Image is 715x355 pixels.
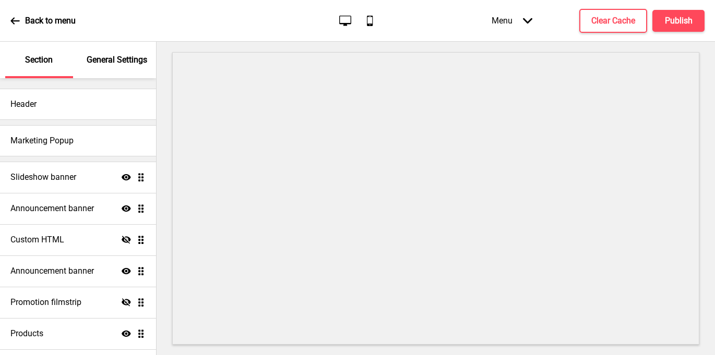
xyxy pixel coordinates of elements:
[10,203,94,214] h4: Announcement banner
[10,328,43,339] h4: Products
[579,9,647,33] button: Clear Cache
[481,5,543,36] div: Menu
[652,10,705,32] button: Publish
[10,297,81,308] h4: Promotion filmstrip
[10,135,74,146] h4: Marketing Popup
[665,15,693,27] h4: Publish
[87,54,147,66] p: General Settings
[10,172,76,183] h4: Slideshow banner
[25,15,76,27] p: Back to menu
[591,15,635,27] h4: Clear Cache
[10,99,37,110] h4: Header
[10,265,94,277] h4: Announcement banner
[10,234,64,246] h4: Custom HTML
[10,7,76,35] a: Back to menu
[25,54,53,66] p: Section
